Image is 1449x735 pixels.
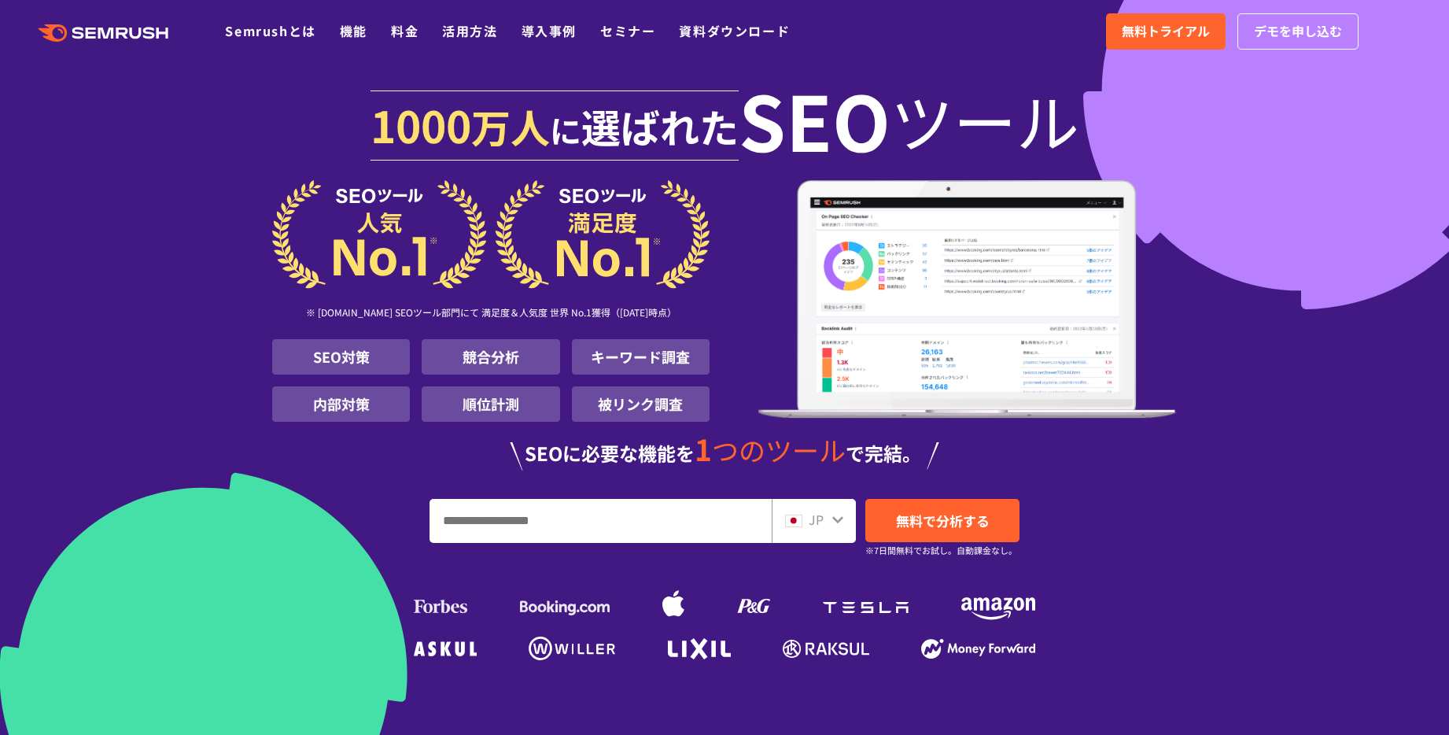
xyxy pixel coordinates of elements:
[1106,13,1226,50] a: 無料トライアル
[739,88,890,151] span: SEO
[890,88,1079,151] span: ツール
[712,430,846,469] span: つのツール
[225,21,315,40] a: Semrushとは
[846,439,921,467] span: で完結。
[695,427,712,470] span: 1
[272,386,410,422] li: 内部対策
[272,434,1177,471] div: SEOに必要な機能を
[865,499,1019,542] a: 無料で分析する
[809,510,824,529] span: JP
[522,21,577,40] a: 導入事例
[272,339,410,375] li: SEO対策
[572,386,710,422] li: 被リンク調査
[1237,13,1359,50] a: デモを申し込む
[581,98,739,154] span: 選ばれた
[442,21,497,40] a: 活用方法
[371,93,471,156] span: 1000
[896,511,990,530] span: 無料で分析する
[340,21,367,40] a: 機能
[422,386,559,422] li: 順位計測
[272,289,710,339] div: ※ [DOMAIN_NAME] SEOツール部門にて 満足度＆人気度 世界 No.1獲得（[DATE]時点）
[865,543,1017,558] small: ※7日間無料でお試し。自動課金なし。
[600,21,655,40] a: セミナー
[430,500,771,542] input: URL、キーワードを入力してください
[471,98,550,154] span: 万人
[422,339,559,375] li: 競合分析
[679,21,790,40] a: 資料ダウンロード
[572,339,710,375] li: キーワード調査
[550,107,581,153] span: に
[391,21,418,40] a: 料金
[1122,21,1210,42] span: 無料トライアル
[1254,21,1342,42] span: デモを申し込む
